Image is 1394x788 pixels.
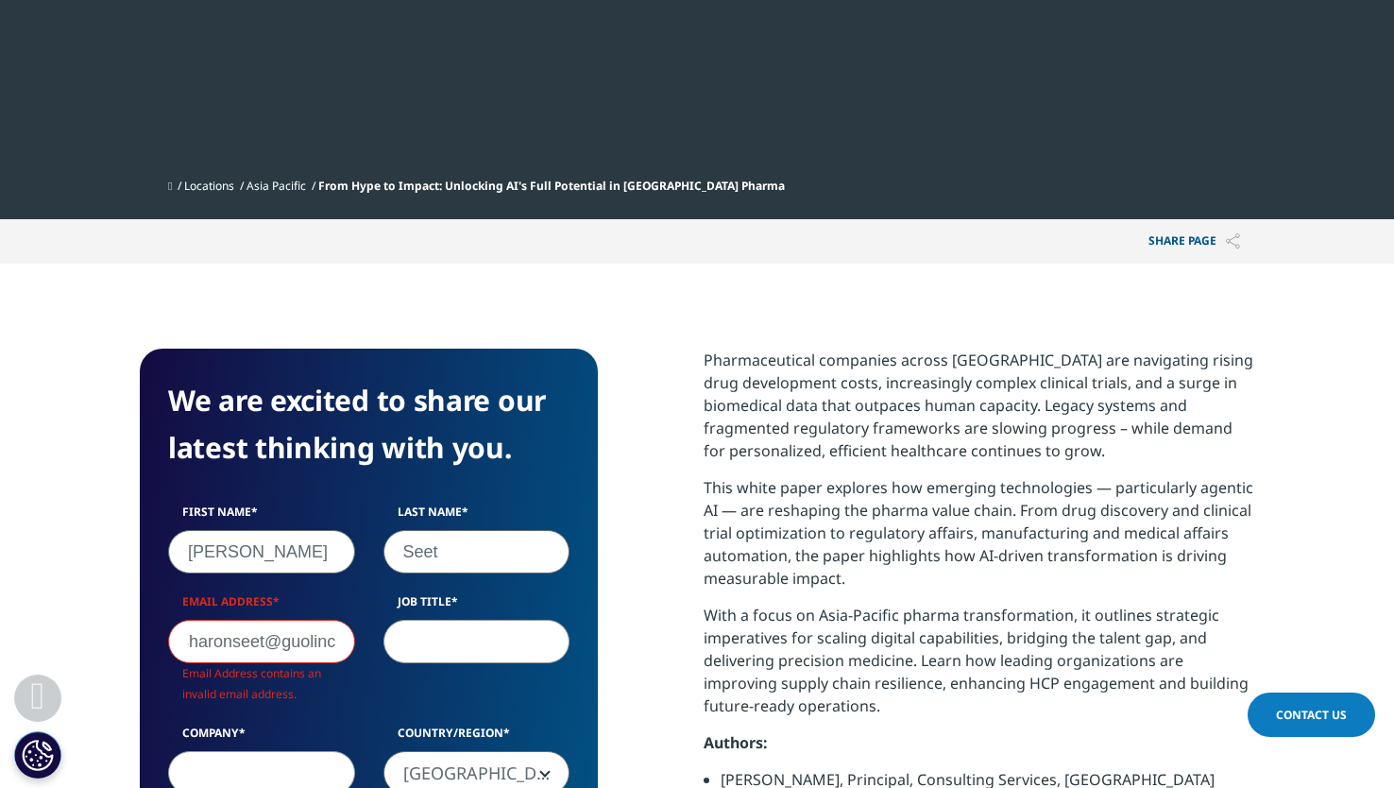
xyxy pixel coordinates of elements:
[383,593,570,620] label: Job Title
[184,178,234,194] a: Locations
[383,504,570,530] label: Last Name
[1134,219,1254,264] button: Share PAGEShare PAGE
[14,731,61,779] button: Cookies Settings
[168,504,355,530] label: First Name
[168,725,355,751] label: Company
[383,725,570,751] label: Country/Region
[1226,233,1240,249] img: Share PAGE
[704,349,1254,476] p: Pharmaceutical companies across [GEOGRAPHIC_DATA] are navigating rising drug development costs, i...
[318,178,785,194] span: From Hype to Impact: Unlocking AI's Full Potential in [GEOGRAPHIC_DATA] Pharma
[182,665,321,702] span: Email Address contains an invalid email address.
[1134,219,1254,264] p: Share PAGE
[704,476,1254,604] p: This white paper explores how emerging technologies — particularly agentic AI — are reshaping the...
[1276,707,1347,723] span: Contact Us
[246,178,306,194] a: Asia Pacific
[1248,693,1375,737] a: Contact Us
[168,377,569,471] h4: We are excited to share our latest thinking with you.
[704,732,768,753] strong: Authors:
[168,593,355,620] label: Email Address
[704,604,1254,731] p: With a focus on Asia-Pacific pharma transformation, it outlines strategic imperatives for scaling...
